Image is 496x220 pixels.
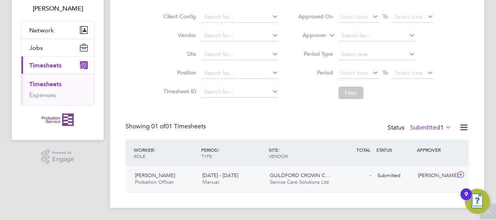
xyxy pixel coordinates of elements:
span: GUILDFORD CROWN C… [270,172,330,179]
label: Submitted [410,124,452,131]
a: Timesheets [29,80,62,88]
input: Select one [338,49,415,60]
label: Vendor [161,32,196,39]
span: Manual [202,179,219,185]
label: Approver [291,32,326,39]
div: Showing [126,122,207,131]
label: Timesheet ID [161,88,196,95]
div: Submitted [374,169,415,182]
button: Network [21,21,94,39]
span: ROLE [134,153,145,159]
button: Open Resource Center, 9 new notifications [465,189,490,214]
span: Select date [395,13,423,20]
a: Expenses [29,91,56,99]
span: To [380,67,390,78]
div: STATUS [374,143,415,157]
span: [DATE] - [DATE] [202,172,238,179]
input: Search for... [202,87,278,98]
img: probationservice-logo-retina.png [42,114,73,126]
div: 9 [464,194,468,204]
span: Service Care Solutions Ltd [270,179,329,185]
span: / [278,147,280,153]
span: Catherine Carr [21,4,94,13]
span: Select date [340,13,368,20]
span: / [218,147,220,153]
div: PERIOD [199,143,267,163]
div: [PERSON_NAME] [415,169,455,182]
span: 01 of [151,122,165,130]
span: Powered by [52,149,74,156]
div: WORKER [132,143,199,163]
input: Search for... [202,49,278,60]
button: Filter [338,87,363,99]
label: Period Type [298,50,333,57]
input: Search for... [202,68,278,79]
div: Timesheets [21,74,94,105]
span: Engage [52,156,74,163]
label: Site [161,50,196,57]
div: Status [388,122,453,133]
span: To [380,11,390,21]
span: TOTAL [356,147,370,153]
button: Jobs [21,39,94,56]
span: Jobs [29,44,43,51]
label: Approved On [298,13,333,20]
label: Client Config [161,13,196,20]
span: 1 [440,124,444,131]
label: Period [298,69,333,76]
div: APPROVER [415,143,455,157]
span: Timesheets [29,62,62,69]
span: 01 Timesheets [151,122,206,130]
span: Network [29,27,54,34]
label: Position [161,69,196,76]
button: Timesheets [21,57,94,74]
input: Search for... [202,30,278,41]
input: Search for... [338,30,415,41]
div: - [334,169,374,182]
span: Select date [395,69,423,76]
div: SITE [267,143,334,163]
span: / [154,147,155,153]
span: VENDOR [269,153,288,159]
span: TYPE [201,153,212,159]
a: Powered byEngage [41,149,74,164]
a: Go to home page [21,114,94,126]
span: Select date [340,69,368,76]
span: Probation Officer [135,179,174,185]
span: [PERSON_NAME] [135,172,175,179]
input: Search for... [202,12,278,23]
